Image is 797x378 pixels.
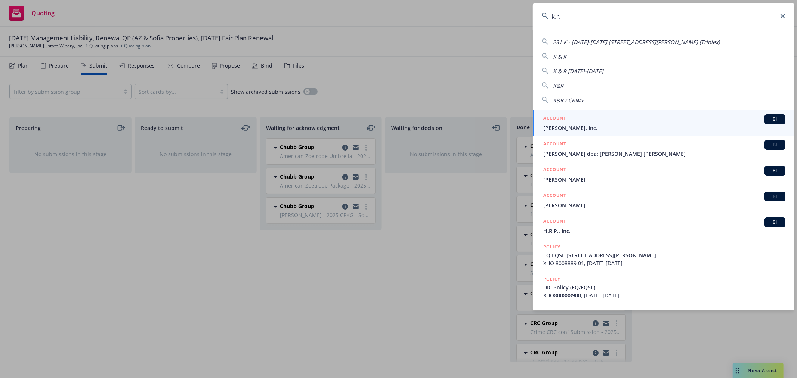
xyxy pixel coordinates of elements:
span: K & R [553,53,566,60]
span: EQ EQSL [STREET_ADDRESS][PERSON_NAME] [543,251,785,259]
span: K&R / CRIME [553,97,584,104]
a: ACCOUNTBI[PERSON_NAME] dba: [PERSON_NAME] [PERSON_NAME] [533,136,794,162]
span: [PERSON_NAME] [543,176,785,183]
h5: ACCOUNT [543,114,566,123]
span: [PERSON_NAME] [543,201,785,209]
span: BI [767,193,782,200]
a: ACCOUNTBI[PERSON_NAME] [533,162,794,188]
h5: ACCOUNT [543,192,566,201]
h5: POLICY [543,307,560,315]
a: ACCOUNTBIH.R.P., Inc. [533,213,794,239]
span: BI [767,142,782,148]
span: H.R.P., Inc. [543,227,785,235]
a: POLICYEQ EQSL [STREET_ADDRESS][PERSON_NAME]XHO 8008889 01, [DATE]-[DATE] [533,239,794,271]
h5: POLICY [543,275,560,283]
h5: ACCOUNT [543,217,566,226]
span: BI [767,167,782,174]
span: 231 K - [DATE]-[DATE] [STREET_ADDRESS][PERSON_NAME] (Triplex) [553,38,720,46]
h5: ACCOUNT [543,140,566,149]
span: [PERSON_NAME], Inc. [543,124,785,132]
span: XHO 8008889 01, [DATE]-[DATE] [543,259,785,267]
a: ACCOUNTBI[PERSON_NAME], Inc. [533,110,794,136]
input: Search... [533,3,794,30]
span: BI [767,116,782,123]
h5: ACCOUNT [543,166,566,175]
h5: POLICY [543,243,560,251]
span: [PERSON_NAME] dba: [PERSON_NAME] [PERSON_NAME] [543,150,785,158]
span: K&R [553,82,563,89]
a: POLICY [533,303,794,335]
span: K & R [DATE]-[DATE] [553,68,603,75]
span: DIC Policy (EQ/EQSL) [543,283,785,291]
span: BI [767,219,782,226]
a: POLICYDIC Policy (EQ/EQSL)XHO800888900, [DATE]-[DATE] [533,271,794,303]
a: ACCOUNTBI[PERSON_NAME] [533,188,794,213]
span: XHO800888900, [DATE]-[DATE] [543,291,785,299]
